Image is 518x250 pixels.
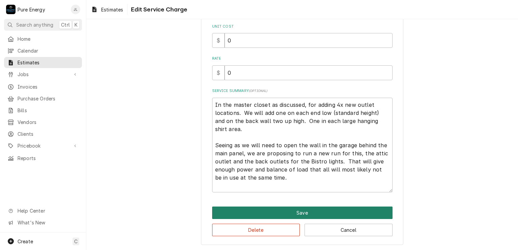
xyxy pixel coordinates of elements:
span: Create [18,239,33,244]
div: [object Object] [212,56,393,80]
button: Save [212,207,393,219]
span: C [74,238,78,245]
span: K [75,21,78,28]
div: $ [212,65,225,80]
span: Purchase Orders [18,95,79,102]
label: Unit Cost [212,24,393,29]
div: Button Group Row [212,207,393,219]
a: Estimates [4,57,82,68]
button: Delete [212,224,300,236]
button: Search anythingCtrlK [4,19,82,31]
span: Clients [18,130,79,137]
a: Clients [4,128,82,139]
textarea: In the master closet as discussed, for adding 4x new outlet locations. We will add one on each en... [212,98,393,193]
div: $ [212,33,225,48]
a: Invoices [4,81,82,92]
a: Estimates [88,4,126,15]
span: Calendar [18,47,79,54]
span: Vendors [18,119,79,126]
div: P [6,5,16,14]
a: Go to Pricebook [4,140,82,151]
a: Vendors [4,117,82,128]
div: Unit Cost [212,24,393,48]
span: Estimates [18,59,79,66]
div: Pure Energy's Avatar [6,5,16,14]
a: Go to Help Center [4,205,82,216]
label: Rate [212,56,393,61]
label: Service Summary [212,88,393,94]
a: Go to What's New [4,217,82,228]
div: Pure Energy [18,6,45,13]
div: JL [71,5,80,14]
a: Reports [4,153,82,164]
span: Pricebook [18,142,68,149]
span: Home [18,35,79,42]
span: Help Center [18,207,78,214]
span: Invoices [18,83,79,90]
span: Bills [18,107,79,114]
a: Calendar [4,45,82,56]
span: ( optional ) [249,89,268,93]
span: Edit Service Charge [129,5,187,14]
div: Button Group [212,207,393,236]
span: Reports [18,155,79,162]
span: Ctrl [61,21,70,28]
div: Service Summary [212,88,393,192]
a: Go to Jobs [4,69,82,80]
button: Cancel [305,224,393,236]
a: Bills [4,105,82,116]
span: Jobs [18,71,68,78]
span: What's New [18,219,78,226]
a: Home [4,33,82,44]
div: James Linnenkamp's Avatar [71,5,80,14]
a: Purchase Orders [4,93,82,104]
span: Search anything [16,21,53,28]
div: Button Group Row [212,219,393,236]
span: Estimates [101,6,123,13]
